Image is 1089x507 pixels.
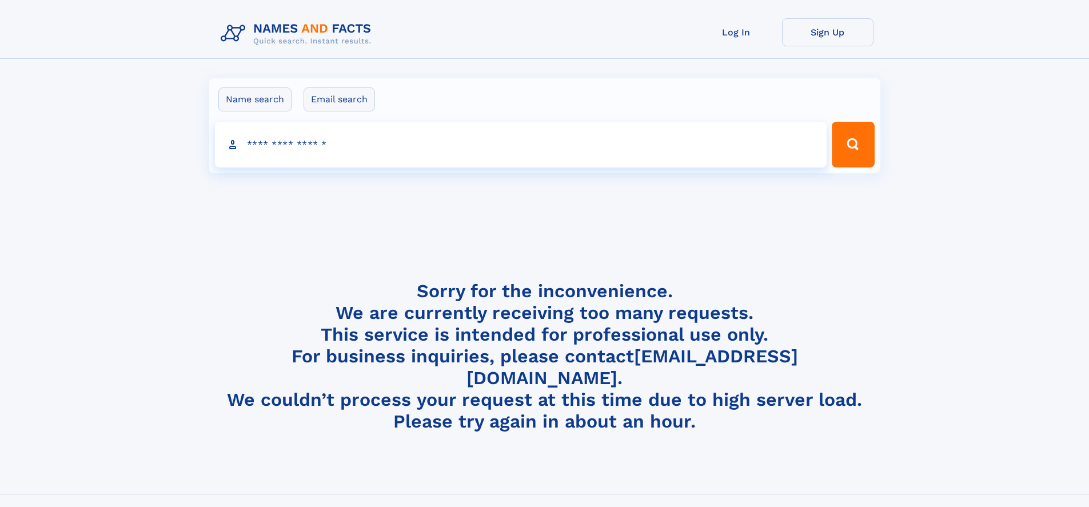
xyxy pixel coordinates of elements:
[782,18,873,46] a: Sign Up
[832,122,874,167] button: Search Button
[215,122,827,167] input: search input
[466,345,798,389] a: [EMAIL_ADDRESS][DOMAIN_NAME]
[691,18,782,46] a: Log In
[216,280,873,433] h4: Sorry for the inconvenience. We are currently receiving too many requests. This service is intend...
[216,18,381,49] img: Logo Names and Facts
[218,87,292,111] label: Name search
[304,87,375,111] label: Email search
